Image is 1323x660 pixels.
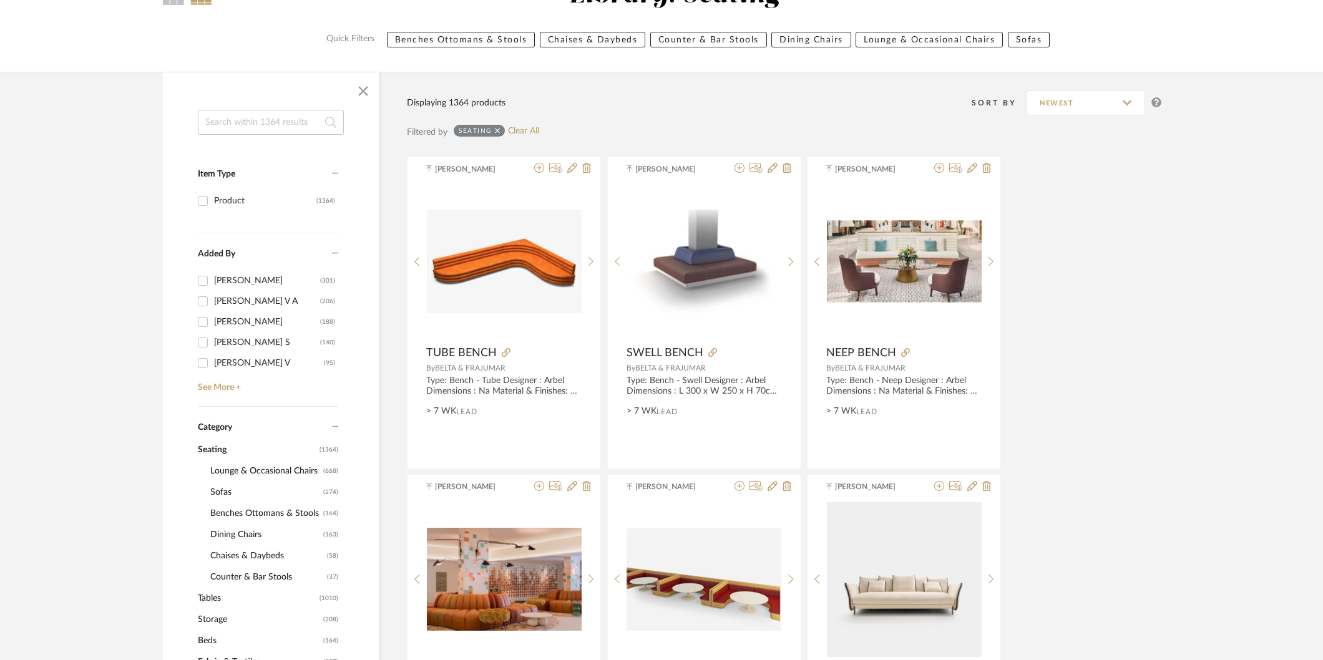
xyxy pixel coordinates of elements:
button: Lounge & Occasional Chairs [856,32,1003,47]
span: (163) [323,525,338,545]
button: Close [351,79,376,104]
button: Sofas [1008,32,1050,47]
span: Lead [456,407,477,416]
span: SWELL BENCH [627,346,703,360]
span: [PERSON_NAME] [835,481,914,492]
span: [PERSON_NAME] [635,163,714,175]
span: BELTA & FRAJUMAR [635,364,706,372]
span: By [826,364,835,372]
img: SWELL BENCH [627,210,781,313]
span: (1364) [320,440,338,460]
span: (1010) [320,588,338,608]
span: (274) [323,482,338,502]
div: Seating [459,127,492,135]
span: BELTA & FRAJUMAR [435,364,505,372]
label: Quick Filters [319,32,382,47]
span: > 7 WK [627,405,657,418]
img: KAVA BENCH [627,528,781,631]
span: Added By [198,250,235,258]
span: By [627,364,635,372]
img: TUBE BENCH [427,210,582,313]
div: (1364) [316,191,335,211]
div: [PERSON_NAME] V [214,353,324,373]
span: [PERSON_NAME] [435,481,514,492]
span: [PERSON_NAME] [635,481,714,492]
div: (140) [320,332,335,352]
button: Chaises & Daybeds [540,32,646,47]
span: Lead [657,407,678,416]
span: TUBE BENCH [426,346,497,360]
div: (206) [320,291,335,311]
span: (208) [323,609,338,629]
span: [PERSON_NAME] [435,163,514,175]
div: (95) [324,353,335,373]
div: Displaying 1364 products [407,96,505,110]
span: Dining Chairs [210,524,320,545]
input: Search within 1364 results [198,110,344,135]
span: Tables [198,588,316,609]
div: Product [214,191,316,211]
span: (58) [327,546,338,566]
img: ERGA SOFA [827,502,982,657]
span: Item Type [198,170,235,178]
img: NEEP BENCH [827,220,982,303]
div: Type: Bench - Swell Designer : Arbel Dimensions : L 300 x W 250 x H 70cm Material & Finishes: Na ... [627,376,782,397]
span: Lounge & Occasional Chairs [210,460,320,482]
span: Lead [856,407,877,416]
button: Benches Ottomans & Stools [387,32,535,47]
span: > 7 WK [426,405,456,418]
span: (164) [323,631,338,651]
span: Seating [198,439,316,460]
div: Type: Bench - Tube Designer : Arbel Dimensions : Na Material & Finishes: Na Product description :... [426,376,582,397]
span: (164) [323,503,338,523]
span: (668) [323,461,338,481]
div: (301) [320,271,335,291]
span: [PERSON_NAME] [835,163,914,175]
div: Sort By [972,97,1027,109]
div: Type: Bench - Neep Designer : Arbel Dimensions : Na Material & Finishes: Na Product description :... [826,376,982,397]
span: Sofas [210,482,320,503]
span: By [426,364,435,372]
img: SHELL BENCH [427,528,582,631]
span: NEEP BENCH [826,346,896,360]
div: [PERSON_NAME] V A [214,291,320,311]
span: Beds [198,630,320,651]
a: Clear All [508,126,539,137]
span: Storage [198,609,320,630]
span: Benches Ottomans & Stools [210,503,320,524]
span: > 7 WK [826,405,856,418]
span: Category [198,422,232,433]
div: Filtered by [407,125,447,139]
span: BELTA & FRAJUMAR [835,364,906,372]
div: [PERSON_NAME] [214,271,320,291]
button: Dining Chairs [771,32,851,47]
div: [PERSON_NAME] [214,312,320,332]
div: (188) [320,312,335,332]
a: See More + [195,373,338,393]
span: (37) [327,567,338,587]
span: Counter & Bar Stools [210,566,324,588]
div: [PERSON_NAME] S [214,332,320,352]
button: Counter & Bar Stools [650,32,767,47]
span: Chaises & Daybeds [210,545,324,566]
